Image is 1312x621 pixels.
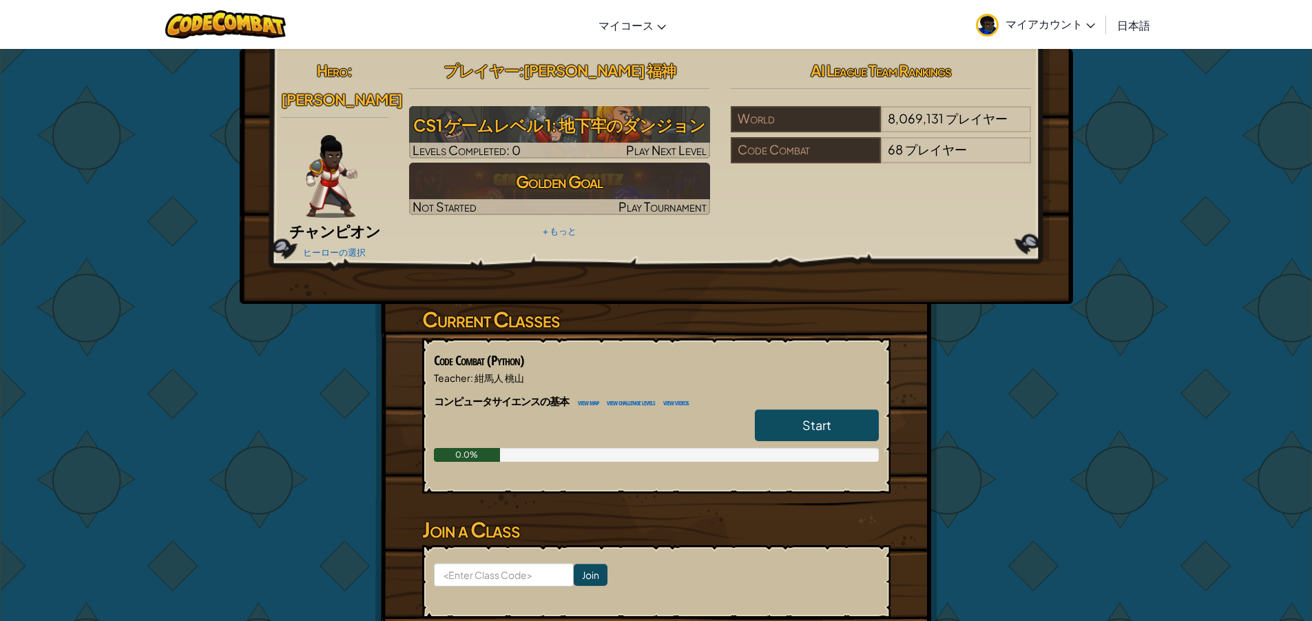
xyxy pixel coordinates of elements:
[281,90,402,109] span: [PERSON_NAME]
[811,61,951,80] span: AI League Team Rankings
[598,18,654,32] span: マイコース
[905,141,967,157] span: プレイヤー
[434,371,470,384] span: Teacher
[289,221,380,241] span: チャンピオン
[422,514,891,545] h3: Join a Class
[946,110,1008,126] span: プレイヤー
[317,61,347,80] span: Hero
[409,163,710,215] a: Golden GoalNot StartedPlay Tournament
[976,14,999,37] img: avatar
[656,396,689,408] a: view videos
[519,61,523,80] span: :
[434,563,574,587] input: <Enter Class Code>
[618,198,707,214] span: Play Tournament
[409,106,710,159] img: CS1 ゲームレベル 1: 地下牢のダンジョン
[165,10,286,39] img: CodeCombat logo
[434,394,571,409] span: コンピュータサイエンスの基本
[592,6,673,43] a: マイコース
[969,3,1102,46] a: マイアカウント
[413,142,521,158] span: Levels Completed: 0
[571,396,598,408] a: view map
[413,198,477,214] span: Not Started
[888,141,903,157] span: 68
[600,396,655,408] a: view challenge levels
[1117,18,1150,32] span: 日本語
[409,163,710,215] img: Golden Goal
[802,417,831,433] span: Start
[473,371,524,384] span: 紺馬人 桃山
[731,106,881,132] div: World
[422,304,891,335] h3: Current Classes
[574,564,607,586] input: Join
[347,61,352,80] span: :
[306,135,357,218] img: champion-pose.png
[731,119,1032,135] a: World8,069,131プレイヤー
[731,137,881,163] div: Code Combat
[543,225,576,236] a: + もっと
[626,142,707,158] span: Play Next Level
[523,61,676,80] span: [PERSON_NAME] 福神
[409,110,710,141] h3: CS1 ゲームレベル 1: 地下牢のダンジョン
[303,247,366,258] a: ヒーローの選択
[1110,6,1157,43] a: 日本語
[409,166,710,197] h3: Golden Goal
[1006,17,1095,31] span: マイアカウント
[487,351,524,369] span: (Python)
[444,61,519,80] span: プレイヤー
[470,371,473,384] span: :
[434,448,501,462] div: 0.0%
[409,106,710,159] a: Play Next Level
[888,110,944,126] span: 8,069,131
[731,150,1032,166] a: Code Combat68プレイヤー
[434,351,487,369] span: Code Combat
